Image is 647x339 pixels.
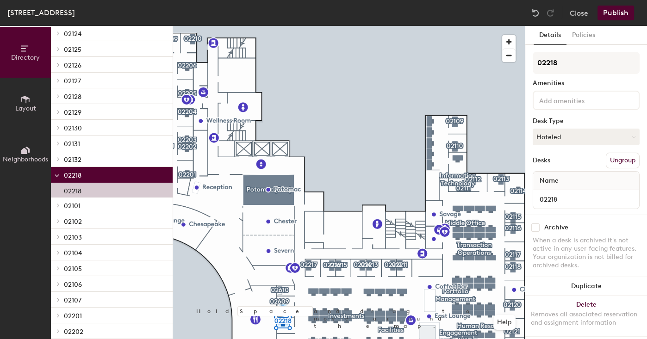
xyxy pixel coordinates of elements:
[535,173,563,189] span: Name
[570,6,588,20] button: Close
[64,296,81,304] span: 02107
[64,93,81,101] span: 02128
[566,26,601,45] button: Policies
[64,202,81,210] span: 02101
[64,281,82,289] span: 02106
[533,236,640,270] div: When a desk is archived it's not active in any user-facing features. Your organization is not bil...
[64,46,81,54] span: 02125
[531,8,540,18] img: Undo
[64,172,81,179] span: 02218
[64,124,82,132] span: 02130
[537,94,621,105] input: Add amenities
[533,80,640,87] div: Amenities
[15,105,36,112] span: Layout
[64,109,81,117] span: 02129
[534,26,566,45] button: Details
[525,277,647,296] button: Duplicate
[64,156,81,164] span: 02132
[597,6,634,20] button: Publish
[606,153,640,168] button: Ungroup
[64,140,80,148] span: 02131
[64,234,82,241] span: 02103
[544,224,568,231] div: Archive
[533,117,640,125] div: Desk Type
[64,265,82,273] span: 02105
[64,312,82,320] span: 02201
[525,296,647,336] button: DeleteRemoves all associated reservation and assignment information
[535,193,637,206] input: Unnamed desk
[64,30,81,38] span: 02124
[64,62,81,69] span: 02126
[64,185,81,195] p: 02218
[546,8,555,18] img: Redo
[64,328,83,336] span: 02202
[531,310,641,327] div: Removes all associated reservation and assignment information
[533,129,640,145] button: Hoteled
[493,315,516,330] button: Help
[7,7,75,18] div: [STREET_ADDRESS]
[64,249,82,257] span: 02104
[11,54,40,62] span: Directory
[64,218,82,226] span: 02102
[533,157,550,164] div: Desks
[3,155,48,163] span: Neighborhoods
[64,77,81,85] span: 02127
